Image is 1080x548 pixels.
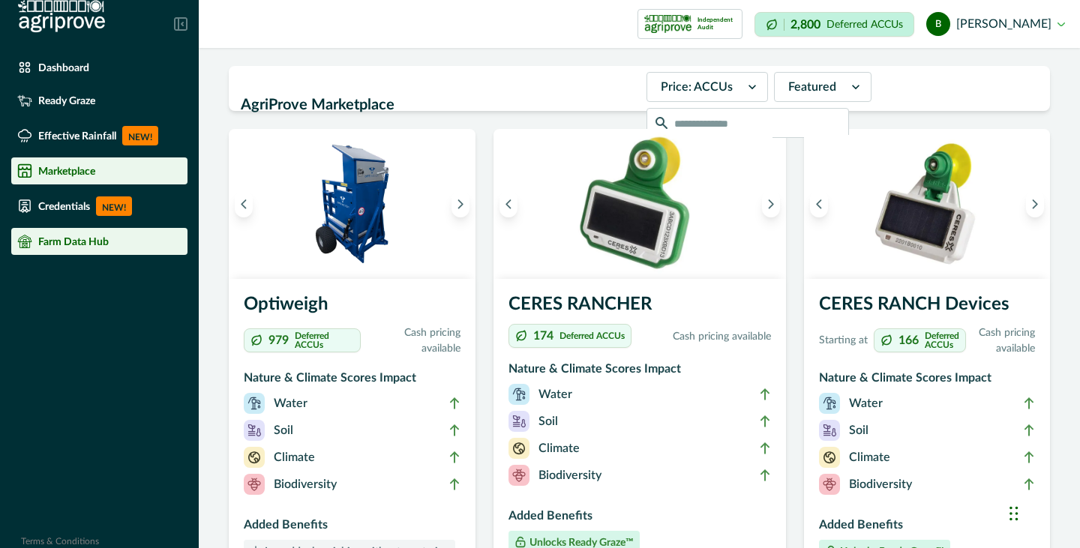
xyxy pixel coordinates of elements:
[268,334,289,346] p: 979
[538,412,558,430] p: Soil
[637,9,742,39] button: certification logoIndependent Audit
[849,475,912,493] p: Biodiversity
[295,331,354,349] p: Deferred ACCUs
[244,516,460,540] h3: Added Benefits
[533,330,553,342] p: 174
[819,369,1036,393] h3: Nature & Climate Scores Impact
[697,16,736,31] p: Independent Audit
[538,439,580,457] p: Climate
[810,190,828,217] button: Previous image
[38,165,95,177] p: Marketplace
[11,120,187,151] a: Effective RainfallNEW!
[926,6,1065,42] button: bob marcus [PERSON_NAME]
[499,190,517,217] button: Previous image
[637,329,771,345] p: Cash pricing available
[972,325,1036,357] p: Cash pricing available
[804,129,1051,279] img: A single CERES RANCH device
[274,448,315,466] p: Climate
[849,448,890,466] p: Climate
[526,538,634,548] p: Unlocks Ready Graze™
[367,325,460,357] p: Cash pricing available
[1005,476,1080,548] iframe: Chat Widget
[826,19,903,30] p: Deferred ACCUs
[122,126,158,145] p: NEW!
[790,19,820,31] p: 2,800
[1026,190,1044,217] button: Next image
[508,360,771,384] h3: Nature & Climate Scores Impact
[274,394,307,412] p: Water
[38,235,109,247] p: Farm Data Hub
[925,331,959,349] p: Deferred ACCUs
[11,190,187,222] a: CredentialsNEW!
[508,507,771,531] h3: Added Benefits
[38,130,116,142] p: Effective Rainfall
[559,331,625,340] p: Deferred ACCUs
[819,291,1036,324] h3: CERES RANCH Devices
[38,94,95,106] p: Ready Graze
[508,291,771,324] h3: CERES RANCHER
[11,228,187,255] a: Farm Data Hub
[538,385,572,403] p: Water
[38,61,89,73] p: Dashboard
[244,291,460,324] h3: Optiweigh
[451,190,469,217] button: Next image
[849,421,868,439] p: Soil
[274,421,293,439] p: Soil
[11,54,187,81] a: Dashboard
[21,537,99,546] a: Terms & Conditions
[274,475,337,493] p: Biodiversity
[538,466,601,484] p: Biodiversity
[644,12,691,36] img: certification logo
[235,190,253,217] button: Previous image
[11,157,187,184] a: Marketplace
[819,516,1036,540] h3: Added Benefits
[11,87,187,114] a: Ready Graze
[849,394,883,412] p: Water
[493,129,786,279] img: A single CERES RANCHER device
[38,200,90,212] p: Credentials
[898,334,919,346] p: 166
[762,190,780,217] button: Next image
[229,129,475,279] img: An Optiweigh unit
[241,91,637,119] h2: AgriProve Marketplace
[244,369,460,393] h3: Nature & Climate Scores Impact
[1009,491,1018,536] div: Drag
[96,196,132,216] p: NEW!
[819,333,868,349] p: Starting at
